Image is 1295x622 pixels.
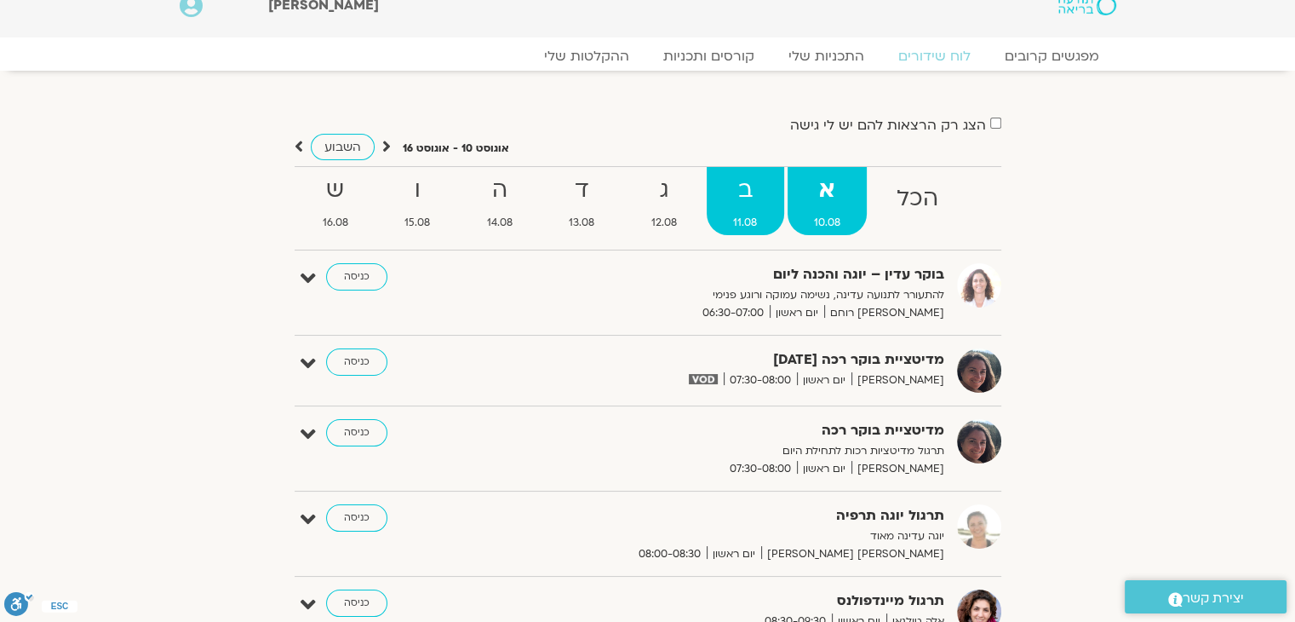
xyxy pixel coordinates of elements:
span: 10.08 [788,214,868,232]
a: לוח שידורים [881,48,988,65]
strong: ב [707,171,784,210]
span: השבוע [324,139,361,155]
span: יום ראשון [707,545,761,563]
span: 13.08 [542,214,622,232]
strong: ש [296,171,375,210]
span: יום ראשון [797,371,851,389]
a: כניסה [326,263,387,291]
a: השבוע [311,134,375,160]
span: 06:30-07:00 [696,304,770,322]
span: [PERSON_NAME] [851,460,944,478]
a: קורסים ותכניות [646,48,771,65]
a: התכניות שלי [771,48,881,65]
a: יצירת קשר [1125,580,1286,613]
a: ד13.08 [542,167,622,235]
a: ג12.08 [625,167,704,235]
a: א10.08 [788,167,868,235]
label: הצג רק הרצאות להם יש לי גישה [790,118,986,133]
span: 15.08 [378,214,457,232]
span: 14.08 [461,214,540,232]
strong: מדיטציית בוקר רכה [DATE] [527,348,944,371]
strong: תרגול יוגה תרפיה [527,504,944,527]
span: 16.08 [296,214,375,232]
a: כניסה [326,419,387,446]
a: ה14.08 [461,167,540,235]
a: ב11.08 [707,167,784,235]
p: תרגול מדיטציות רכות לתחילת היום [527,442,944,460]
strong: תרגול מיינדפולנס [527,590,944,613]
strong: מדיטציית בוקר רכה [527,419,944,442]
strong: ה [461,171,540,210]
span: [PERSON_NAME] [851,371,944,389]
a: כניסה [326,504,387,532]
span: יום ראשון [797,460,851,478]
strong: הכל [870,180,966,218]
a: ו15.08 [378,167,457,235]
span: 08:00-08:30 [633,545,707,563]
nav: Menu [180,48,1116,65]
span: יום ראשון [770,304,824,322]
a: מפגשים קרובים [988,48,1116,65]
span: [PERSON_NAME] [PERSON_NAME] [761,545,944,563]
img: vodicon [689,374,717,384]
a: כניסה [326,590,387,617]
p: להתעורר לתנועה עדינה, נשימה עמוקה ורוגע פנימי [527,286,944,304]
span: 12.08 [625,214,704,232]
strong: ו [378,171,457,210]
a: כניסה [326,348,387,376]
strong: א [788,171,868,210]
a: ש16.08 [296,167,375,235]
strong: בוקר עדין – יוגה והכנה ליום [527,263,944,286]
span: 07:30-08:00 [724,460,797,478]
p: אוגוסט 10 - אוגוסט 16 [403,140,509,158]
strong: ג [625,171,704,210]
a: ההקלטות שלי [527,48,646,65]
span: [PERSON_NAME] רוחם [824,304,944,322]
span: 11.08 [707,214,784,232]
span: יצירת קשר [1183,587,1244,610]
span: 07:30-08:00 [724,371,797,389]
p: יוגה עדינה מאוד [527,527,944,545]
strong: ד [542,171,622,210]
a: הכל [870,167,966,235]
